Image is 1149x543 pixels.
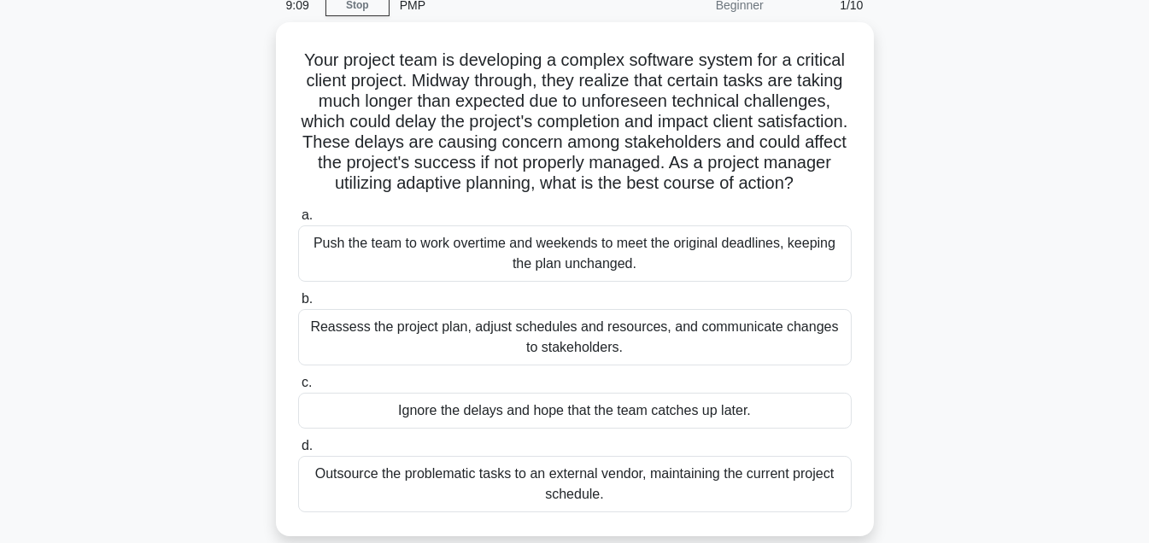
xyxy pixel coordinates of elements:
div: Outsource the problematic tasks to an external vendor, maintaining the current project schedule. [298,456,852,512]
div: Reassess the project plan, adjust schedules and resources, and communicate changes to stakeholders. [298,309,852,365]
h5: Your project team is developing a complex software system for a critical client project. Midway t... [296,50,853,195]
span: a. [302,207,313,222]
div: Push the team to work overtime and weekends to meet the original deadlines, keeping the plan unch... [298,225,852,282]
span: b. [302,291,313,306]
div: Ignore the delays and hope that the team catches up later. [298,393,852,429]
span: c. [302,375,312,389]
span: d. [302,438,313,452]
